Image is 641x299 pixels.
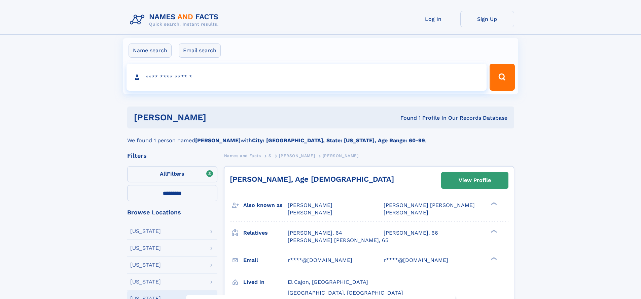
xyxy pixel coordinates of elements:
[230,175,394,183] a: [PERSON_NAME], Age [DEMOGRAPHIC_DATA]
[195,137,241,144] b: [PERSON_NAME]
[288,290,403,296] span: [GEOGRAPHIC_DATA], [GEOGRAPHIC_DATA]
[489,256,497,261] div: ❯
[127,209,217,215] div: Browse Locations
[224,151,261,160] a: Names and Facts
[406,11,460,27] a: Log In
[243,200,288,211] h3: Also known as
[269,151,272,160] a: S
[384,202,475,208] span: [PERSON_NAME] [PERSON_NAME]
[288,279,368,285] span: El Cajon, [GEOGRAPHIC_DATA]
[459,173,491,188] div: View Profile
[243,227,288,239] h3: Relatives
[279,153,315,158] span: [PERSON_NAME]
[489,202,497,206] div: ❯
[490,64,514,91] button: Search Button
[129,43,172,58] label: Name search
[303,114,507,122] div: Found 1 Profile In Our Records Database
[441,172,508,188] a: View Profile
[269,153,272,158] span: S
[323,153,359,158] span: [PERSON_NAME]
[288,229,342,237] a: [PERSON_NAME], 64
[384,229,438,237] a: [PERSON_NAME], 66
[279,151,315,160] a: [PERSON_NAME]
[127,11,224,29] img: Logo Names and Facts
[288,237,388,244] a: [PERSON_NAME] [PERSON_NAME], 65
[134,113,304,122] h1: [PERSON_NAME]
[179,43,221,58] label: Email search
[127,153,217,159] div: Filters
[460,11,514,27] a: Sign Up
[130,262,161,268] div: [US_STATE]
[127,128,514,145] div: We found 1 person named with .
[288,209,332,216] span: [PERSON_NAME]
[489,229,497,233] div: ❯
[130,245,161,251] div: [US_STATE]
[243,255,288,266] h3: Email
[130,229,161,234] div: [US_STATE]
[243,276,288,288] h3: Lived in
[127,166,217,182] label: Filters
[127,64,487,91] input: search input
[160,171,167,177] span: All
[384,209,428,216] span: [PERSON_NAME]
[130,279,161,285] div: [US_STATE]
[252,137,425,144] b: City: [GEOGRAPHIC_DATA], State: [US_STATE], Age Range: 60-99
[288,202,332,208] span: [PERSON_NAME]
